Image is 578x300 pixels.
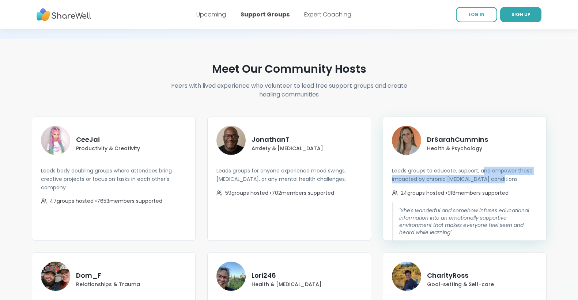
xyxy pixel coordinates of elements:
a: Upcoming [196,10,226,19]
a: Support Groups [241,10,290,19]
a: LOG IN [456,7,497,22]
p: Goal-setting & Self-care [427,281,494,288]
blockquote: " She's wonderful and somehow infuses educational information into an emotionally supportive envi... [392,202,537,240]
p: Leads body doubling groups where attendees bring creative projects or focus on tasks in each othe... [41,167,186,191]
span: 47 groups hosted • 7653 members supported [50,197,162,205]
img: DrSarahCummins [392,126,421,155]
span: SIGN UP [511,11,530,18]
a: Expert Coaching [304,10,351,19]
p: CharityRoss [427,270,494,281]
img: ShareWell Nav Logo [37,5,91,25]
img: CharityRoss [392,262,421,291]
p: Leads groups for anyone experience mood swings, [MEDICAL_DATA], or any mental health challenges. [216,167,362,183]
span: 59 groups hosted • 702 members supported [225,189,334,197]
img: Dom_F [41,262,70,291]
span: LOG IN [469,11,484,18]
p: Dom_F [76,270,140,281]
span: 24 groups hosted • 918 members supported [401,189,509,197]
img: JonathanT [216,126,246,155]
p: Lori246 [252,270,322,281]
p: Productivity & Creativity [76,145,140,152]
p: JonathanT [252,134,323,145]
a: SIGN UP [500,7,541,22]
p: Relationships & Trauma [76,281,140,288]
h3: Meet Our Community Hosts [32,62,547,76]
p: DrSarahCummins [427,134,488,145]
p: CeeJai [76,134,140,145]
p: Anxiety & [MEDICAL_DATA] [252,145,323,152]
img: Lori246 [216,262,246,291]
p: Leads groups to educate, support, and empower those impacted by chronic [MEDICAL_DATA] conditions [392,167,537,183]
img: CeeJai [41,126,70,155]
h4: Peers with lived experience who volunteer to lead free support groups and create healing communities [149,81,430,99]
p: Health & Psychology [427,145,488,152]
p: Health & [MEDICAL_DATA] [252,281,322,288]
